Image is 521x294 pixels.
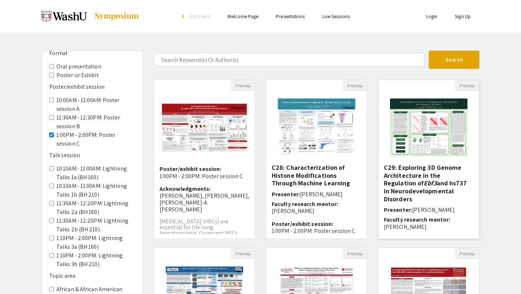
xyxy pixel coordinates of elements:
[231,248,255,259] button: Preview
[154,53,424,67] input: Search Keyword(s) Or Author(s)
[227,13,258,20] a: Welcome Page
[160,173,249,180] p: 1:00PM - 2:00PM: Poster session C
[322,13,350,20] a: Live Sessions
[412,206,455,214] span: [PERSON_NAME]
[343,80,367,91] button: Preview
[160,218,238,243] span: [MEDICAL_DATA] (HSCs) are essential for life-long hematopoiesis. Quiescent HSCs have a gr...
[429,51,479,69] button: Search
[271,91,362,164] img: <p>C28: Characterization of Histone Modifications Through Machine Learning</p>
[56,113,135,131] label: 11:30AM - 12:30PM: Poster session B
[56,96,135,113] label: 10:00AM - 11:00AM: Poster session A
[272,207,361,214] p: [PERSON_NAME]
[383,91,474,164] img: <p>C29: Exploring 3D Genome Architecture in the Regulation of <em>Ebf3</em> and hs737 in Neurodev...
[455,80,479,91] button: Preview
[56,182,135,199] label: 10:10AM - 11:00AM: Lightning Talks 1b (BH 210)
[276,13,305,20] a: Presentations
[160,192,249,213] p: [PERSON_NAME], [PERSON_NAME], [PERSON_NAME]-A [PERSON_NAME]
[56,217,135,234] label: 11:30AM - 12:20PM: Lightning Talks 2b (BH 210)
[272,191,361,198] h6: Presenter:
[49,50,135,56] h6: Format
[49,83,135,90] h6: Poster/exhibit session
[426,13,438,20] a: Login
[56,71,99,80] label: Poster or Exhibit
[272,227,361,234] p: 1:00PM - 2:00PM: Poster session C
[56,234,135,251] label: 1:10PM - 2:00PM: Lightning Talks 3a (BH 160)
[424,179,436,187] em: Ebf3
[42,7,87,25] img: Fall 2024 Undergraduate Research Symposium
[160,165,221,173] span: Poster/exhibit session:
[384,164,474,203] h5: C29: Exploring 3D Genome Architecture in the Regulation of and hs737 in Neurodevelopmental Disorders
[56,131,135,148] label: 1:00PM - 2:00PM: Poster session C
[343,248,367,259] button: Preview
[384,223,474,230] p: [PERSON_NAME]
[5,261,31,289] iframe: Chat
[154,80,255,239] div: Open Presentation <p>C20: Self-Regulatory Mechanisms of Hematopoietic Stem Cell Quiescence throug...
[272,164,361,187] h5: C28: Characterization of Histone Modifications Through Machine Learning
[300,190,343,198] span: [PERSON_NAME]
[160,185,211,193] span: Acknowledgments:
[190,13,210,20] span: Exit Event
[231,80,255,91] button: Preview
[455,13,471,20] a: Sign Up
[94,12,139,21] img: Symposium by ForagerOne
[272,200,338,208] span: Faculty research mentor:
[56,251,135,269] label: 1:10PM - 2:00PM: Lightning Talks 3b (BH 210)
[384,216,450,223] span: Faculty research mentor:
[384,206,474,213] h6: Presenter:
[56,62,101,71] label: Oral presentation
[49,152,135,159] h6: Talk session
[49,272,135,279] h6: Topic area
[182,14,186,18] div: arrow_back_ios
[56,199,135,217] label: 11:30AM - 12:20PM: Lightning Talks 2a (BH 160)
[272,220,333,228] span: Poster/exhibit session:
[266,80,367,239] div: Open Presentation <p>C28: Characterization of Histone Modifications Through Machine Learning</p>
[42,7,139,25] a: Fall 2024 Undergraduate Research Symposium
[378,80,479,239] div: Open Presentation <p>C29: Exploring 3D Genome Architecture in the Regulation of <em>Ebf3</em> and...
[154,96,255,159] img: <p>C20: Self-Regulatory Mechanisms of Hematopoietic Stem Cell Quiescence through Decorin </p>
[56,164,135,182] label: 10:10AM - 11:00AM: Lightning Talks 1a (BH 160)
[455,248,479,259] button: Preview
